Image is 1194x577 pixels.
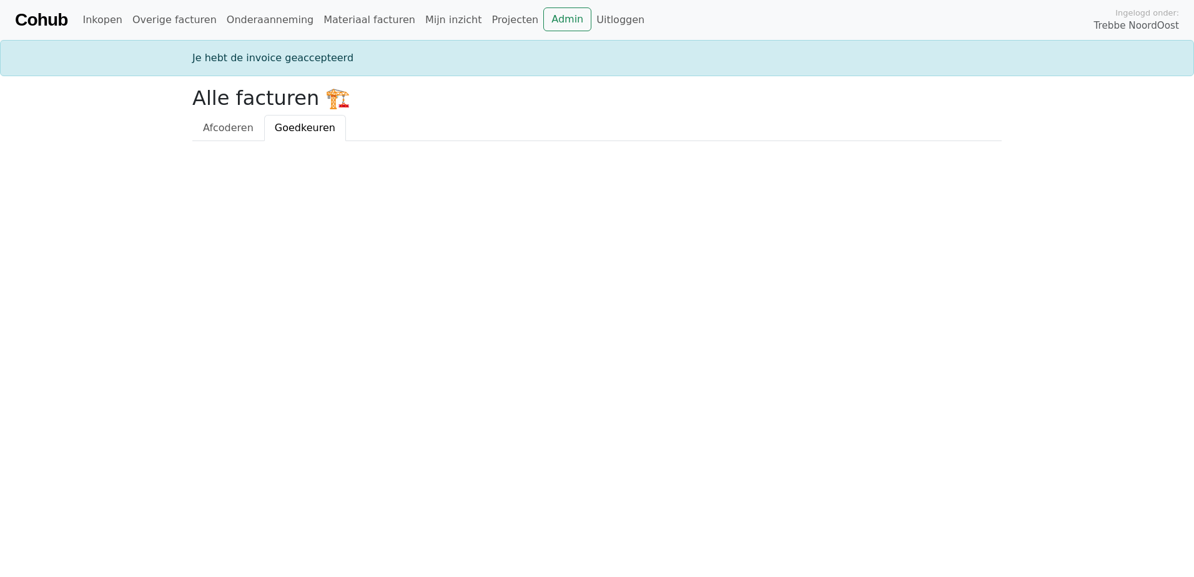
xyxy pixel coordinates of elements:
[275,122,335,134] span: Goedkeuren
[318,7,420,32] a: Materiaal facturen
[15,5,67,35] a: Cohub
[1094,19,1179,33] span: Trebbe NoordOost
[264,115,346,141] a: Goedkeuren
[486,7,543,32] a: Projecten
[192,86,1002,110] h2: Alle facturen 🏗️
[222,7,318,32] a: Onderaanneming
[591,7,649,32] a: Uitloggen
[127,7,222,32] a: Overige facturen
[1115,7,1179,19] span: Ingelogd onder:
[420,7,487,32] a: Mijn inzicht
[77,7,127,32] a: Inkopen
[192,115,264,141] a: Afcoderen
[185,51,1009,66] div: Je hebt de invoice geaccepteerd
[543,7,591,31] a: Admin
[203,122,254,134] span: Afcoderen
